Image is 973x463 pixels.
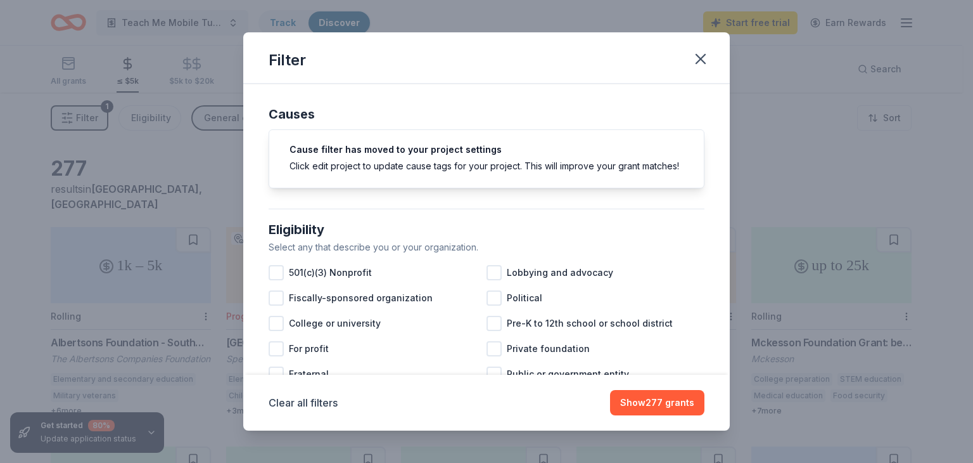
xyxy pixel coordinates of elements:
[610,390,704,415] button: Show277 grants
[289,290,433,306] span: Fiscally-sponsored organization
[269,50,306,70] div: Filter
[289,159,684,173] div: Click edit project to update cause tags for your project. This will improve your grant matches!
[289,316,381,331] span: College or university
[507,367,629,382] span: Public or government entity
[507,290,542,306] span: Political
[269,219,704,240] div: Eligibility
[289,145,684,154] h5: Cause filter has moved to your project settings
[289,367,329,382] span: Fraternal
[289,341,329,356] span: For profit
[289,265,372,280] span: 501(c)(3) Nonprofit
[269,395,338,410] button: Clear all filters
[507,316,673,331] span: Pre-K to 12th school or school district
[269,240,704,255] div: Select any that describe you or your organization.
[507,341,590,356] span: Private foundation
[269,104,704,124] div: Causes
[507,265,613,280] span: Lobbying and advocacy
